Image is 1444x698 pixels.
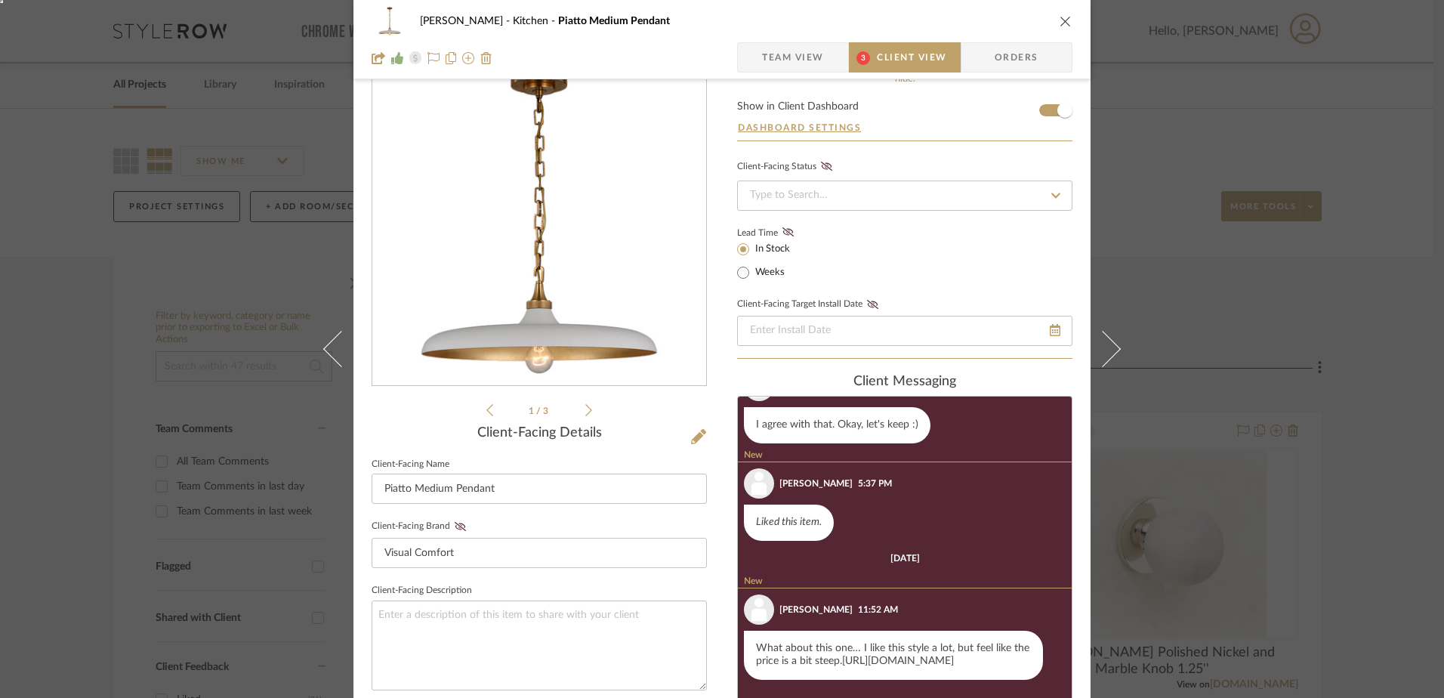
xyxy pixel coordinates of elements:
div: [DATE] [890,553,920,564]
label: Client-Facing Target Install Date [737,299,883,310]
div: 5:37 PM [858,477,892,490]
div: Liked this item. [744,505,834,541]
span: 3 [856,51,870,65]
img: user_avatar.png [744,595,774,625]
img: cbcdee9a-241f-4dd4-965e-a0d1913f6c9d_48x40.jpg [372,6,408,36]
span: Piatto Medium Pendant [558,16,670,26]
span: Client View [877,42,946,73]
label: Lead Time [737,226,815,239]
button: close [1059,14,1072,28]
span: 3 [543,406,551,415]
input: Enter Client-Facing Brand [372,538,707,568]
div: [PERSON_NAME] [779,477,853,490]
input: Enter Client-Facing Item Name [372,474,707,504]
img: user_avatar.png [744,468,774,499]
button: Client-Facing Target Install Date [862,299,883,310]
div: Client-Facing Details [372,425,707,442]
div: 11:52 AM [858,603,898,616]
label: Weeks [752,266,785,280]
label: Client-Facing Name [372,461,449,468]
button: Lead Time [778,225,798,240]
div: What about this one… I like this style a lot, but feel like the price is a bit steep. [744,631,1043,680]
span: / [536,406,543,415]
a: [URL][DOMAIN_NAME] [842,656,954,666]
label: Client-Facing Brand [372,521,471,532]
div: I agree with that. Okay, let's keep :) [744,407,930,443]
button: Client-Facing Brand [450,521,471,532]
div: 0 [372,58,706,386]
label: Client-Facing Description [372,587,472,595]
input: Type to Search… [737,181,1072,211]
span: 1 [529,406,536,415]
mat-radio-group: Select item type [737,239,815,282]
span: [PERSON_NAME] [420,16,513,26]
div: client Messaging [737,374,1072,391]
button: Dashboard Settings [737,121,862,134]
label: In Stock [752,242,790,256]
img: Remove from project [480,52,492,64]
div: New [738,449,1078,462]
span: Kitchen [513,16,558,26]
span: Orders [978,42,1055,73]
div: Client-Facing Status [737,159,837,174]
div: [PERSON_NAME] [779,603,853,616]
span: Team View [762,42,824,73]
img: cbcdee9a-241f-4dd4-965e-a0d1913f6c9d_436x436.jpg [375,58,703,386]
div: New [738,576,1078,588]
input: Enter Install Date [737,316,1072,346]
